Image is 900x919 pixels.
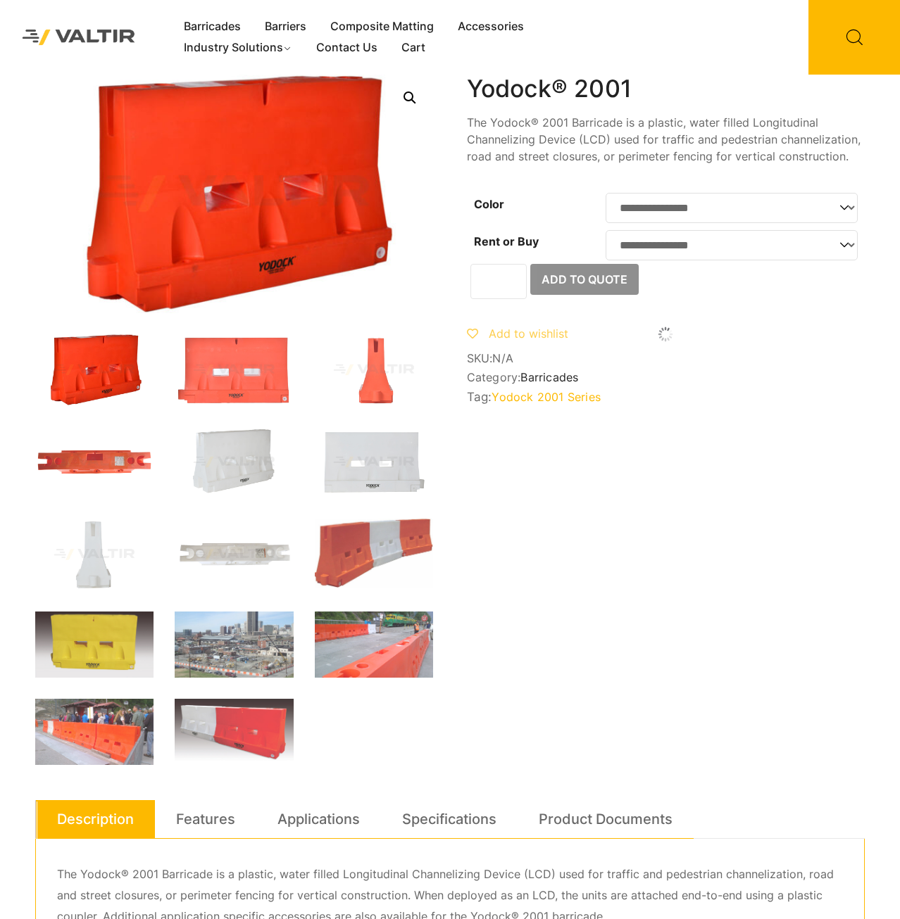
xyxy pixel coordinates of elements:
img: yodock-2001-barrier-7.jpg [315,519,433,588]
a: Description [57,800,134,838]
label: Rent or Buy [474,234,539,248]
a: Product Documents [539,800,673,838]
img: Valtir Rentals [11,18,147,56]
a: Accessories [446,16,536,37]
button: Add to Quote [530,264,639,295]
input: Product quantity [470,264,527,299]
img: 2001_Nat_Top.jpg [175,519,293,590]
a: Industry Solutions [172,37,305,58]
img: 2001_Org_Front [433,75,831,313]
h1: Yodock® 2001 [467,75,865,103]
a: Applications [277,800,360,838]
a: Contact Us [304,37,389,58]
a: Composite Matting [318,16,446,37]
a: Barricades [172,16,253,37]
a: Features [176,800,235,838]
span: Category: [467,371,865,384]
img: 2001_Nat_Side.jpg [35,519,154,590]
p: The Yodock® 2001 Barricade is a plastic, water filled Longitudinal Channelizing Device (LCD) used... [467,114,865,165]
img: 2001_Org_3Q-1.jpg [35,334,154,405]
a: Cart [389,37,437,58]
img: yodock-2001-webpage.png [175,611,293,678]
img: 2001_Nat_3Q-1.jpg [175,426,293,497]
img: 2001_Nat_Front.jpg [315,426,433,497]
img: bcd1_yodock_2001.jpg [175,699,293,765]
a: Yodock 2001 Series [492,390,601,404]
img: 2001_Org_Top.jpg [35,426,154,497]
a: Barriers [253,16,318,37]
img: 2001-yellow.png [35,611,154,678]
span: Tag: [467,390,865,404]
a: Specifications [402,800,496,838]
img: 2001_Org_Front.jpg [175,334,293,405]
a: 🔍 [397,85,423,110]
img: 2001_Org_Side.jpg [315,334,433,405]
span: SKU: [467,352,865,365]
a: Barricades [520,370,578,384]
img: skagway-yodock-2001.png [35,699,154,765]
span: N/A [492,351,513,365]
img: skagway-yodock-2001-barricade.png [315,611,433,678]
label: Color [474,197,504,211]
